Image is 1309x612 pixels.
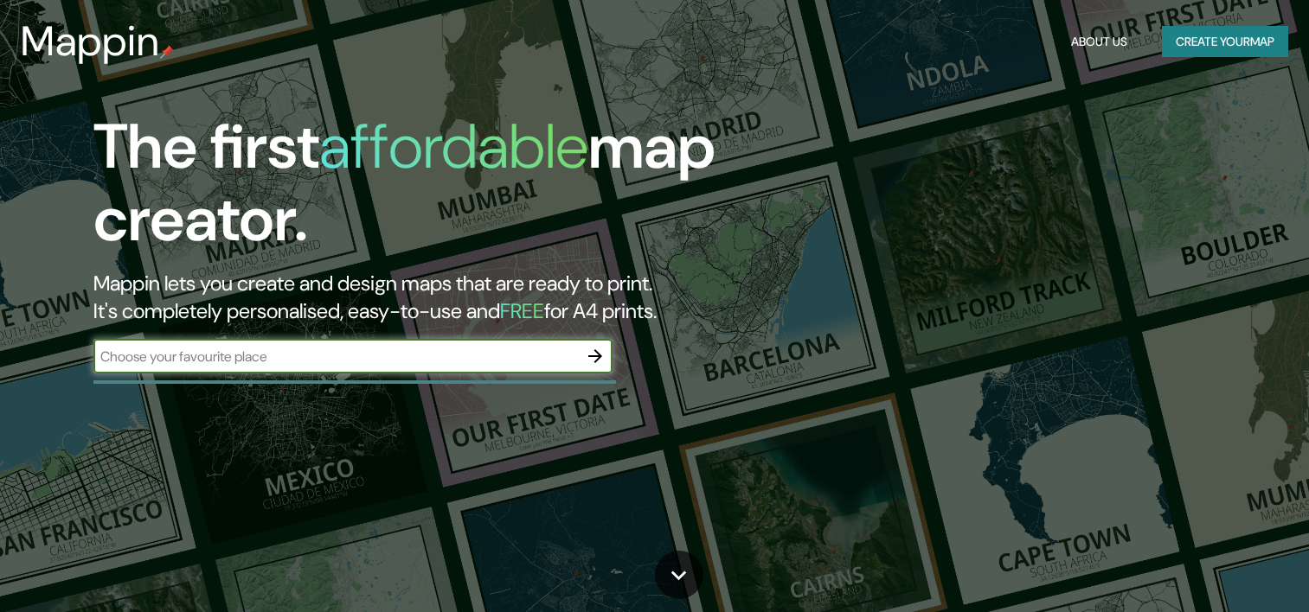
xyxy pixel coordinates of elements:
img: mappin-pin [160,45,174,59]
button: About Us [1064,26,1134,58]
h1: affordable [319,106,588,187]
h3: Mappin [21,17,160,66]
h1: The first map creator. [93,111,748,270]
input: Choose your favourite place [93,347,578,367]
button: Create yourmap [1162,26,1288,58]
h2: Mappin lets you create and design maps that are ready to print. It's completely personalised, eas... [93,270,748,325]
h5: FREE [500,297,544,324]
